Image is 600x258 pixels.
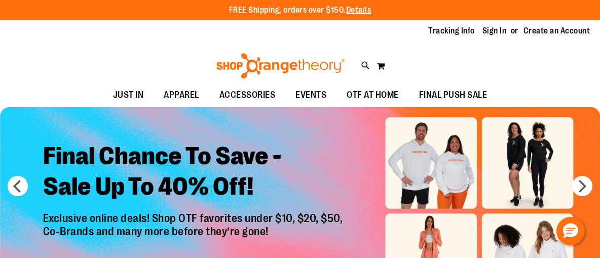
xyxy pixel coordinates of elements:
[346,6,371,15] a: Details
[523,25,590,36] a: Create an Account
[295,84,326,106] span: EVENTS
[229,5,371,16] p: FREE Shipping, orders over $150.
[428,25,475,36] a: Tracking Info
[103,84,154,107] a: JUST IN
[209,84,286,107] a: ACCESSORIES
[409,84,498,107] a: FINAL PUSH SALE
[35,133,353,212] h2: Final Chance To Save - Sale Up To 40% Off!
[164,84,199,106] span: APPAREL
[336,84,409,107] a: OTF AT HOME
[482,25,507,36] a: Sign In
[556,217,585,245] button: Hello, have a question? Let’s chat.
[154,84,209,107] a: APPAREL
[219,84,276,106] span: ACCESSORIES
[8,176,28,196] button: prev
[285,84,336,107] a: EVENTS
[215,53,346,79] img: Shop Orangetheory
[113,84,144,106] span: JUST IN
[419,84,488,106] span: FINAL PUSH SALE
[572,176,592,196] button: next
[347,84,399,106] span: OTF AT HOME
